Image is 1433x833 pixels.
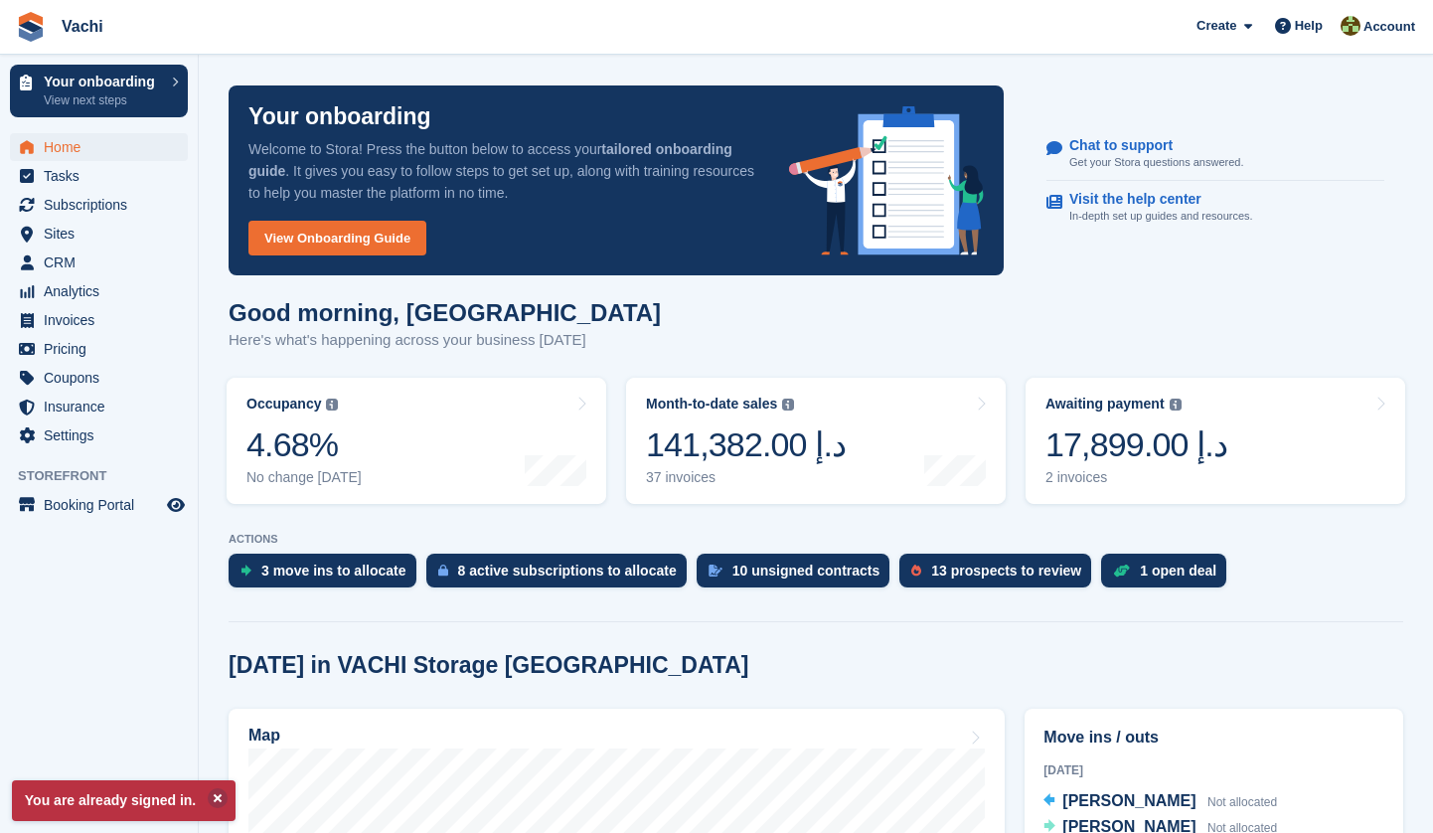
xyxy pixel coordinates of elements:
[1043,789,1277,815] a: [PERSON_NAME] Not allocated
[44,306,163,334] span: Invoices
[248,138,757,204] p: Welcome to Stora! Press the button below to access your . It gives you easy to follow steps to ge...
[646,469,846,486] div: 37 invoices
[44,162,163,190] span: Tasks
[1295,16,1323,36] span: Help
[248,727,280,745] h2: Map
[44,91,162,109] p: View next steps
[10,306,188,334] a: menu
[44,277,163,305] span: Analytics
[326,399,338,411] img: icon-info-grey-7440780725fd019a000dd9b08b2336e03edf1995a4989e88bcd33f0948082b44.svg
[246,424,362,465] div: 4.68%
[646,396,777,413] div: Month-to-date sales
[899,554,1101,597] a: 13 prospects to review
[10,364,188,392] a: menu
[911,565,921,577] img: prospect-51fa495bee0391a8d652442698ab0144808aea92771e9ea1ae160a38d050c398.svg
[10,277,188,305] a: menu
[1069,208,1253,225] p: In-depth set up guides and resources.
[44,133,163,161] span: Home
[1069,191,1237,208] p: Visit the help center
[44,75,162,88] p: Your onboarding
[10,421,188,449] a: menu
[1196,16,1236,36] span: Create
[240,565,251,577] img: move_ins_to_allocate_icon-fdf77a2bb77ea45bf5b3d319d69a93e2d87916cf1d5bf7949dd705db3b84f3ca.svg
[1363,17,1415,37] span: Account
[1043,726,1384,750] h2: Move ins / outs
[438,564,448,577] img: active_subscription_to_allocate_icon-d502201f5373d7db506a760aba3b589e785aa758c864c3986d89f69b8ff3...
[458,563,677,579] div: 8 active subscriptions to allocate
[12,780,236,821] p: You are already signed in.
[1341,16,1360,36] img: Anete Gre
[54,10,111,43] a: Vachi
[10,220,188,248] a: menu
[246,469,362,486] div: No change [DATE]
[44,491,163,519] span: Booking Portal
[1045,396,1165,413] div: Awaiting payment
[10,249,188,276] a: menu
[229,533,1403,546] p: ACTIONS
[10,191,188,219] a: menu
[732,563,880,579] div: 10 unsigned contracts
[261,563,406,579] div: 3 move ins to allocate
[1046,181,1384,235] a: Visit the help center In-depth set up guides and resources.
[10,335,188,363] a: menu
[1045,424,1227,465] div: 17,899.00 د.إ
[931,563,1081,579] div: 13 prospects to review
[229,554,426,597] a: 3 move ins to allocate
[626,378,1006,504] a: Month-to-date sales 141,382.00 د.إ 37 invoices
[1207,795,1277,809] span: Not allocated
[229,299,661,326] h1: Good morning, [GEOGRAPHIC_DATA]
[248,105,431,128] p: Your onboarding
[44,191,163,219] span: Subscriptions
[1062,792,1195,809] span: [PERSON_NAME]
[44,364,163,392] span: Coupons
[10,393,188,420] a: menu
[1113,564,1130,578] img: deal-1b604bf984904fb50ccaf53a9ad4b4a5d6e5aea283cecdc64d6e3604feb123c2.svg
[1045,469,1227,486] div: 2 invoices
[227,378,606,504] a: Occupancy 4.68% No change [DATE]
[709,565,722,577] img: contract_signature_icon-13c848040528278c33f63329250d36e43548de30e8caae1d1a13099fd9432cc5.svg
[229,652,748,679] h2: [DATE] in VACHI Storage [GEOGRAPHIC_DATA]
[10,491,188,519] a: menu
[782,399,794,411] img: icon-info-grey-7440780725fd019a000dd9b08b2336e03edf1995a4989e88bcd33f0948082b44.svg
[44,421,163,449] span: Settings
[246,396,321,413] div: Occupancy
[697,554,900,597] a: 10 unsigned contracts
[16,12,46,42] img: stora-icon-8386f47178a22dfd0bd8f6a31ec36ba5ce8667c1dd55bd0f319d3a0aa187defe.svg
[10,65,188,117] a: Your onboarding View next steps
[248,221,426,255] a: View Onboarding Guide
[1069,137,1227,154] p: Chat to support
[789,106,984,255] img: onboarding-info-6c161a55d2c0e0a8cae90662b2fe09162a5109e8cc188191df67fb4f79e88e88.svg
[1046,127,1384,182] a: Chat to support Get your Stora questions answered.
[44,393,163,420] span: Insurance
[1140,563,1216,579] div: 1 open deal
[646,424,846,465] div: 141,382.00 د.إ
[1170,399,1182,411] img: icon-info-grey-7440780725fd019a000dd9b08b2336e03edf1995a4989e88bcd33f0948082b44.svg
[10,133,188,161] a: menu
[18,466,198,486] span: Storefront
[1026,378,1405,504] a: Awaiting payment 17,899.00 د.إ 2 invoices
[1069,154,1243,171] p: Get your Stora questions answered.
[1043,761,1384,779] div: [DATE]
[164,493,188,517] a: Preview store
[44,220,163,248] span: Sites
[1101,554,1236,597] a: 1 open deal
[10,162,188,190] a: menu
[44,335,163,363] span: Pricing
[426,554,697,597] a: 8 active subscriptions to allocate
[229,329,661,352] p: Here's what's happening across your business [DATE]
[44,249,163,276] span: CRM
